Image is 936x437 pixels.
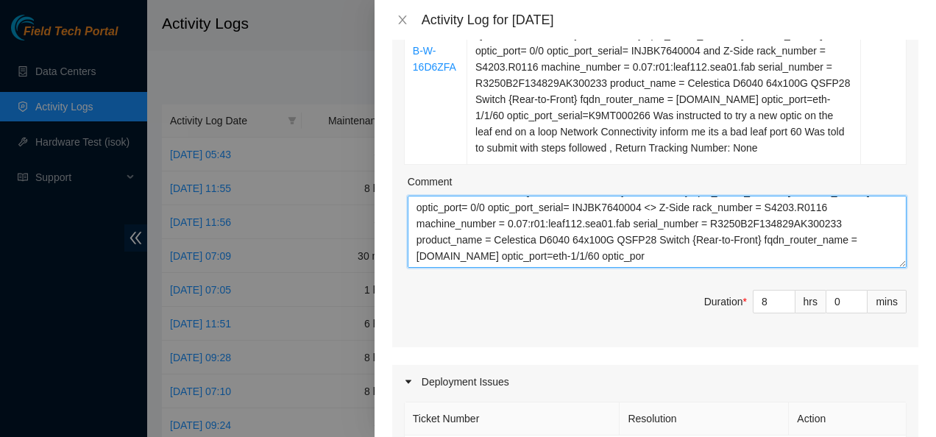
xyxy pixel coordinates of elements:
[413,45,456,73] a: B-W-16D6ZFA
[795,290,826,313] div: hrs
[408,196,907,268] textarea: Comment
[397,14,408,26] span: close
[422,12,918,28] div: Activity Log for [DATE]
[392,13,413,27] button: Close
[704,294,747,310] div: Duration
[405,402,620,436] th: Ticket Number
[789,402,907,436] th: Action
[392,365,918,399] div: Deployment Issues
[408,174,453,190] label: Comment
[868,290,907,313] div: mins
[620,402,789,436] th: Resolution
[404,377,413,386] span: caret-right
